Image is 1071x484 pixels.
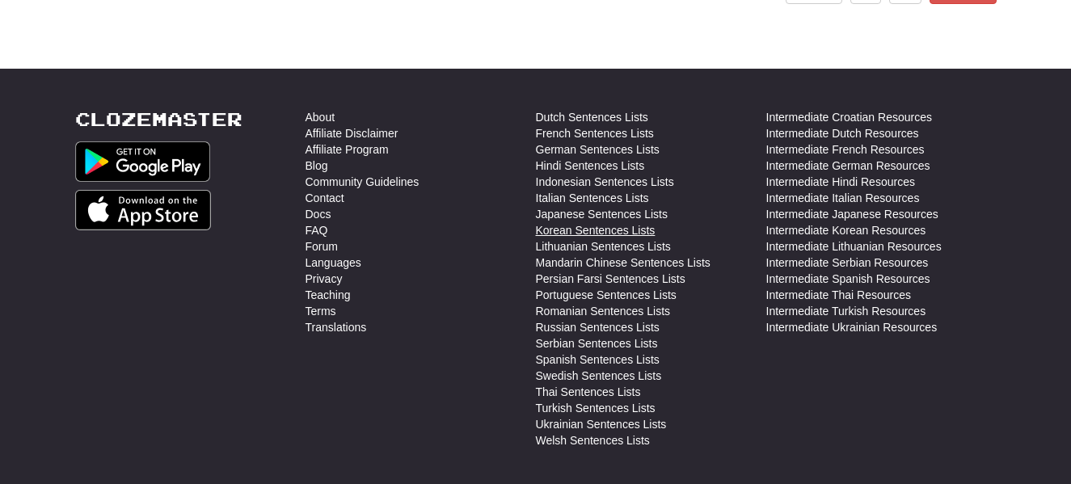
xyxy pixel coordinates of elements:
[536,222,656,238] a: Korean Sentences Lists
[536,125,654,141] a: French Sentences Lists
[536,400,656,416] a: Turkish Sentences Lists
[536,303,671,319] a: Romanian Sentences Lists
[536,109,648,125] a: Dutch Sentences Lists
[766,303,926,319] a: Intermediate Turkish Resources
[75,141,211,182] img: Get it on Google Play
[306,190,344,206] a: Contact
[306,109,335,125] a: About
[536,351,660,368] a: Spanish Sentences Lists
[306,141,389,158] a: Affiliate Program
[766,125,919,141] a: Intermediate Dutch Resources
[766,190,920,206] a: Intermediate Italian Resources
[766,158,930,174] a: Intermediate German Resources
[306,255,361,271] a: Languages
[536,158,645,174] a: Hindi Sentences Lists
[766,255,929,271] a: Intermediate Serbian Resources
[306,303,336,319] a: Terms
[766,109,932,125] a: Intermediate Croatian Resources
[536,255,710,271] a: Mandarin Chinese Sentences Lists
[536,287,677,303] a: Portuguese Sentences Lists
[306,238,338,255] a: Forum
[75,190,212,230] img: Get it on App Store
[766,141,925,158] a: Intermediate French Resources
[766,271,930,287] a: Intermediate Spanish Resources
[536,416,667,432] a: Ukrainian Sentences Lists
[536,319,660,335] a: Russian Sentences Lists
[536,335,658,351] a: Serbian Sentences Lists
[766,222,926,238] a: Intermediate Korean Resources
[306,158,328,174] a: Blog
[766,319,938,335] a: Intermediate Ukrainian Resources
[536,238,671,255] a: Lithuanian Sentences Lists
[536,271,685,287] a: Persian Farsi Sentences Lists
[306,174,420,190] a: Community Guidelines
[536,141,660,158] a: German Sentences Lists
[536,206,668,222] a: Japanese Sentences Lists
[306,222,328,238] a: FAQ
[306,271,343,287] a: Privacy
[306,206,331,222] a: Docs
[766,174,915,190] a: Intermediate Hindi Resources
[306,319,367,335] a: Translations
[766,206,938,222] a: Intermediate Japanese Resources
[536,384,641,400] a: Thai Sentences Lists
[306,287,351,303] a: Teaching
[536,368,662,384] a: Swedish Sentences Lists
[536,432,650,448] a: Welsh Sentences Lists
[75,109,242,129] a: Clozemaster
[766,287,912,303] a: Intermediate Thai Resources
[766,238,942,255] a: Intermediate Lithuanian Resources
[306,125,398,141] a: Affiliate Disclaimer
[536,174,674,190] a: Indonesian Sentences Lists
[536,190,649,206] a: Italian Sentences Lists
